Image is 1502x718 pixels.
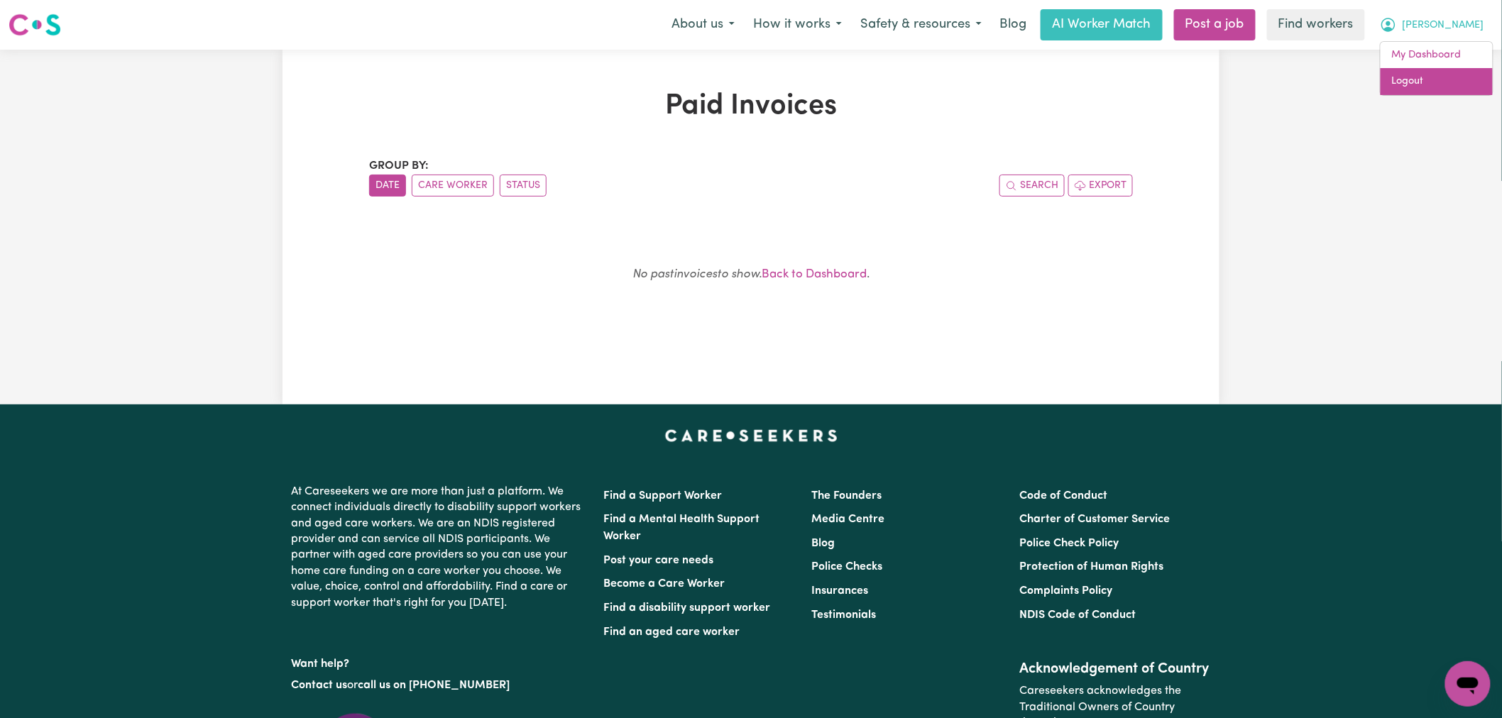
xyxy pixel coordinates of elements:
[632,268,870,280] small: .
[1020,538,1119,549] a: Police Check Policy
[603,578,725,590] a: Become a Care Worker
[1381,68,1493,95] a: Logout
[9,12,61,38] img: Careseekers logo
[603,626,740,638] a: Find an aged care worker
[762,268,867,280] a: Back to Dashboard
[369,160,429,172] span: Group by:
[1371,10,1493,40] button: My Account
[369,89,1133,123] h1: Paid Invoices
[1380,41,1493,96] div: My Account
[369,175,406,197] button: sort invoices by date
[603,602,770,614] a: Find a disability support worker
[412,175,494,197] button: sort invoices by care worker
[744,10,851,40] button: How it works
[291,478,586,617] p: At Careseekers we are more than just a platform. We connect individuals directly to disability su...
[291,651,586,672] p: Want help?
[1020,490,1108,502] a: Code of Conduct
[1267,9,1365,40] a: Find workers
[632,268,762,280] em: No past invoices to show.
[851,10,991,40] button: Safety & resources
[291,672,586,699] p: or
[1068,175,1133,197] button: Export
[1020,661,1211,678] h2: Acknowledgement of Country
[999,175,1065,197] button: Search
[811,609,876,621] a: Testimonials
[811,490,882,502] a: The Founders
[291,680,347,691] a: Contact us
[1445,661,1491,707] iframe: Button to launch messaging window
[1020,561,1164,573] a: Protection of Human Rights
[1381,42,1493,69] a: My Dashboard
[603,514,760,542] a: Find a Mental Health Support Worker
[603,490,722,502] a: Find a Support Worker
[9,9,61,41] a: Careseekers logo
[1174,9,1256,40] a: Post a job
[1020,514,1171,525] a: Charter of Customer Service
[1403,18,1484,33] span: [PERSON_NAME]
[1020,609,1136,621] a: NDIS Code of Conduct
[1041,9,1163,40] a: AI Worker Match
[811,561,882,573] a: Police Checks
[603,555,713,566] a: Post your care needs
[665,430,838,441] a: Careseekers home page
[991,9,1035,40] a: Blog
[500,175,547,197] button: sort invoices by paid status
[811,585,868,597] a: Insurances
[1020,585,1113,597] a: Complaints Policy
[662,10,744,40] button: About us
[358,680,510,691] a: call us on [PHONE_NUMBER]
[811,538,835,549] a: Blog
[811,514,884,525] a: Media Centre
